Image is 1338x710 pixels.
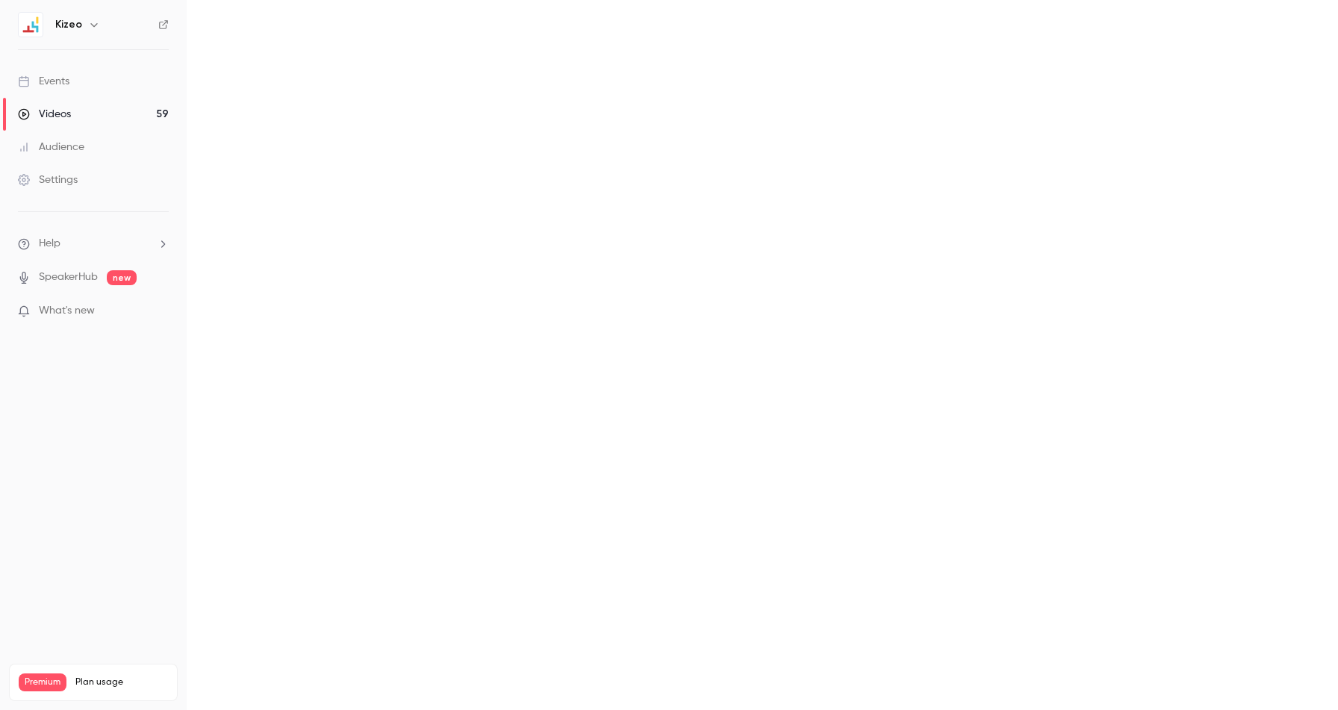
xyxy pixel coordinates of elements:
[107,270,137,285] span: new
[18,236,169,252] li: help-dropdown-opener
[39,236,60,252] span: Help
[55,17,82,32] h6: Kizeo
[18,140,84,155] div: Audience
[39,270,98,285] a: SpeakerHub
[151,305,169,318] iframe: Noticeable Trigger
[19,673,66,691] span: Premium
[39,303,95,319] span: What's new
[19,13,43,37] img: Kizeo
[75,676,168,688] span: Plan usage
[18,74,69,89] div: Events
[18,172,78,187] div: Settings
[18,107,71,122] div: Videos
